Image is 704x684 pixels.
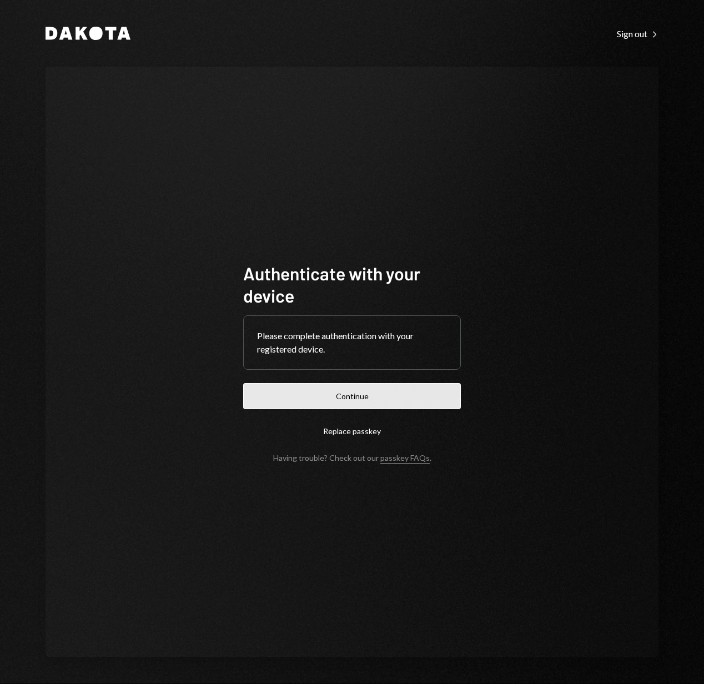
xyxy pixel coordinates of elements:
[243,383,461,409] button: Continue
[243,418,461,444] button: Replace passkey
[243,262,461,306] h1: Authenticate with your device
[380,453,430,464] a: passkey FAQs
[257,329,447,356] div: Please complete authentication with your registered device.
[617,28,658,39] div: Sign out
[617,27,658,39] a: Sign out
[273,453,431,462] div: Having trouble? Check out our .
